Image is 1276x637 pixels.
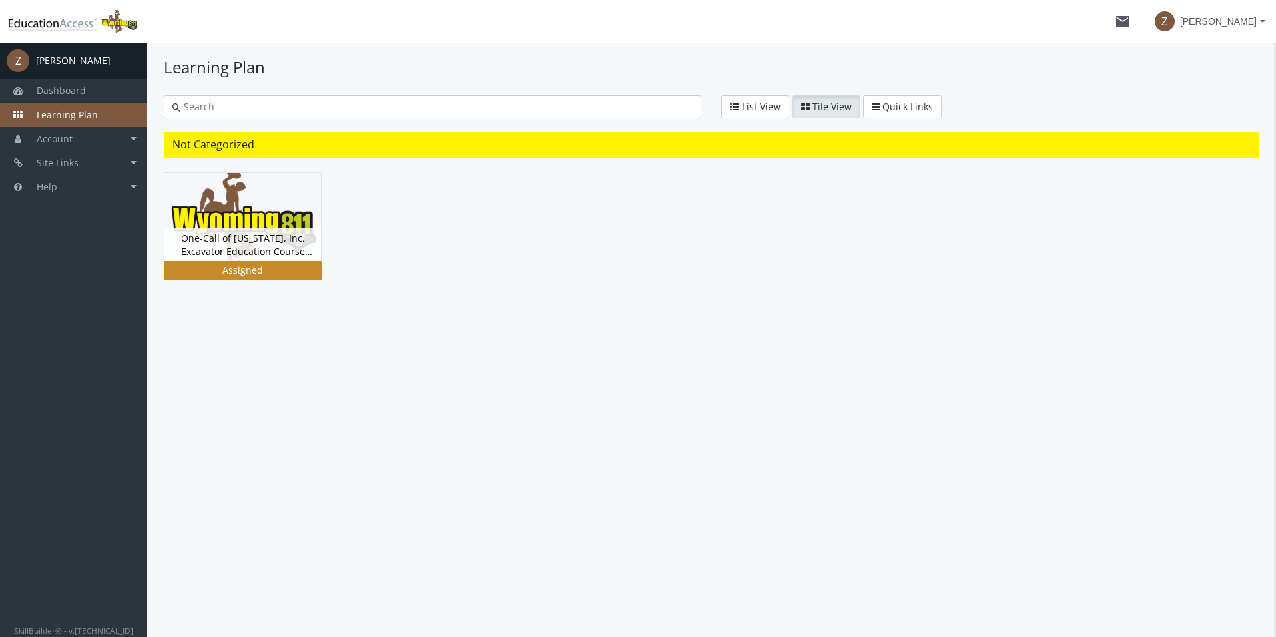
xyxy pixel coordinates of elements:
[180,100,693,114] input: Search
[14,625,133,636] small: SkillBuilder® - v.[TECHNICAL_ID]
[812,100,852,113] span: Tile View
[7,49,29,72] span: Z
[166,264,319,277] div: Assigned
[164,228,321,261] div: One-Call of [US_STATE], Inc. Excavator Education Course Version 5.0
[37,180,57,193] span: Help
[882,100,933,113] span: Quick Links
[37,132,73,145] span: Account
[1180,9,1257,33] span: [PERSON_NAME]
[742,100,781,113] span: List View
[1114,13,1131,29] mat-icon: mail
[164,172,342,300] div: One-Call of [US_STATE], Inc. Excavator Education Course Version 5.0
[37,84,86,97] span: Dashboard
[37,156,79,169] span: Site Links
[1155,11,1175,31] span: Z
[36,54,111,67] div: [PERSON_NAME]
[172,137,254,152] span: Not Categorized
[37,108,98,121] span: Learning Plan
[164,56,1259,79] h1: Learning Plan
